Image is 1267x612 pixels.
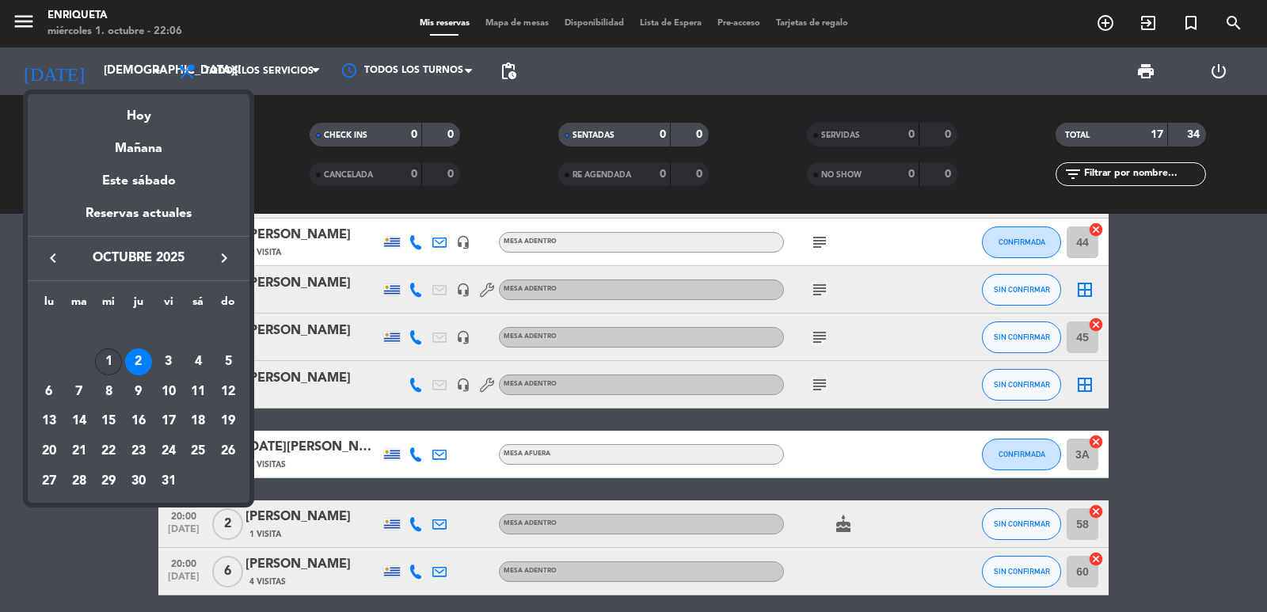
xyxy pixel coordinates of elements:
div: 15 [95,408,122,435]
div: 22 [95,438,122,465]
td: 11 de octubre de 2025 [184,377,214,407]
div: 18 [185,408,211,435]
td: 1 de octubre de 2025 [93,347,124,377]
div: 12 [215,378,242,405]
div: 27 [36,468,63,495]
div: 30 [125,468,152,495]
td: 31 de octubre de 2025 [154,466,184,496]
td: 16 de octubre de 2025 [124,406,154,436]
div: 10 [155,378,182,405]
div: 7 [66,378,93,405]
th: jueves [124,293,154,317]
td: 27 de octubre de 2025 [34,466,64,496]
td: 24 de octubre de 2025 [154,436,184,466]
div: 13 [36,408,63,435]
div: Reservas actuales [28,203,249,236]
td: 13 de octubre de 2025 [34,406,64,436]
button: keyboard_arrow_left [39,248,67,268]
div: 16 [125,408,152,435]
td: 20 de octubre de 2025 [34,436,64,466]
td: 10 de octubre de 2025 [154,377,184,407]
th: domingo [213,293,243,317]
td: 8 de octubre de 2025 [93,377,124,407]
div: 25 [185,438,211,465]
td: 12 de octubre de 2025 [213,377,243,407]
div: 17 [155,408,182,435]
div: 23 [125,438,152,465]
div: 21 [66,438,93,465]
td: 14 de octubre de 2025 [64,406,94,436]
td: 28 de octubre de 2025 [64,466,94,496]
td: OCT. [34,317,243,347]
td: 21 de octubre de 2025 [64,436,94,466]
div: 14 [66,408,93,435]
div: 5 [215,348,242,375]
td: 9 de octubre de 2025 [124,377,154,407]
div: 11 [185,378,211,405]
th: sábado [184,293,214,317]
button: keyboard_arrow_right [210,248,238,268]
td: 5 de octubre de 2025 [213,347,243,377]
div: Mañana [28,127,249,159]
td: 7 de octubre de 2025 [64,377,94,407]
td: 30 de octubre de 2025 [124,466,154,496]
td: 2 de octubre de 2025 [124,347,154,377]
div: Este sábado [28,159,249,203]
th: miércoles [93,293,124,317]
td: 15 de octubre de 2025 [93,406,124,436]
td: 23 de octubre de 2025 [124,436,154,466]
i: keyboard_arrow_left [44,249,63,268]
div: 4 [185,348,211,375]
div: 29 [95,468,122,495]
div: 26 [215,438,242,465]
div: 2 [125,348,152,375]
i: keyboard_arrow_right [215,249,234,268]
span: octubre 2025 [67,248,210,268]
td: 3 de octubre de 2025 [154,347,184,377]
td: 25 de octubre de 2025 [184,436,214,466]
th: lunes [34,293,64,317]
td: 26 de octubre de 2025 [213,436,243,466]
td: 6 de octubre de 2025 [34,377,64,407]
div: Hoy [28,94,249,127]
div: 20 [36,438,63,465]
div: 31 [155,468,182,495]
th: viernes [154,293,184,317]
div: 9 [125,378,152,405]
td: 22 de octubre de 2025 [93,436,124,466]
td: 18 de octubre de 2025 [184,406,214,436]
td: 19 de octubre de 2025 [213,406,243,436]
div: 6 [36,378,63,405]
td: 29 de octubre de 2025 [93,466,124,496]
div: 19 [215,408,242,435]
div: 24 [155,438,182,465]
div: 8 [95,378,122,405]
th: martes [64,293,94,317]
div: 3 [155,348,182,375]
td: 4 de octubre de 2025 [184,347,214,377]
div: 28 [66,468,93,495]
td: 17 de octubre de 2025 [154,406,184,436]
div: 1 [95,348,122,375]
